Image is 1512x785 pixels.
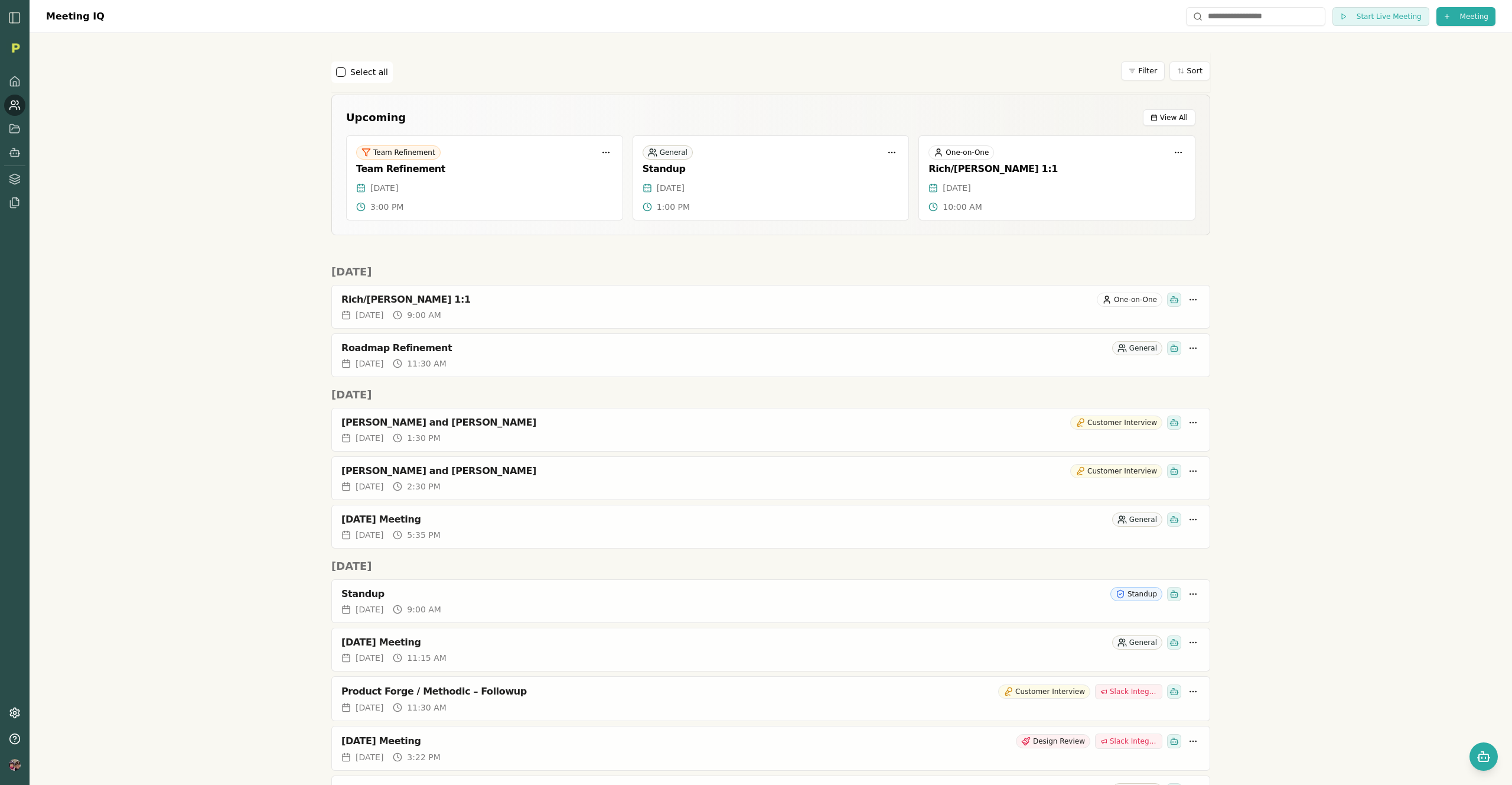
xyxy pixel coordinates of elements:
[350,66,388,78] label: Select all
[407,652,446,664] span: 11:15 AM
[46,9,105,24] h1: Meeting IQ
[1167,734,1181,748] div: Smith has been invited
[341,514,1107,526] div: [DATE] Meeting
[1332,7,1429,26] button: Start Live Meeting
[1110,687,1157,696] span: Slack Integration for Product Forge
[1186,685,1200,699] button: More options
[356,145,441,160] div: Team Refinement
[1143,109,1195,126] button: View All
[1436,7,1495,26] button: Meeting
[407,309,441,321] span: 9:00 AM
[928,163,1185,175] div: Rich/[PERSON_NAME] 1:1
[943,201,982,213] span: 10:00 AM
[331,579,1210,623] a: StandupStandup[DATE]9:00 AM
[1357,12,1422,21] span: Start Live Meeting
[331,387,1210,403] h2: [DATE]
[1112,341,1162,355] div: General
[1167,464,1181,478] div: Smith has been invited
[331,456,1210,500] a: [PERSON_NAME] and [PERSON_NAME]Customer Interview[DATE]2:30 PM
[407,432,440,444] span: 1:30 PM
[356,652,383,664] span: [DATE]
[341,294,1092,306] div: Rich/[PERSON_NAME] 1:1
[1169,61,1210,80] button: Sort
[1167,293,1181,307] div: Smith has been invited
[8,11,22,25] img: sidebar
[1186,416,1200,430] button: More options
[356,432,383,444] span: [DATE]
[1186,293,1200,307] button: More options
[331,264,1210,280] h2: [DATE]
[331,676,1210,721] a: Product Forge / Methodic – FollowupCustomer InterviewSlack Integration for Product Forge[DATE]11:...
[356,309,383,321] span: [DATE]
[1167,416,1181,430] div: Smith has been invited
[1121,61,1165,80] button: Filter
[341,465,1065,477] div: [PERSON_NAME] and [PERSON_NAME]
[356,529,383,541] span: [DATE]
[1070,416,1162,430] div: Customer Interview
[657,182,685,194] span: [DATE]
[1186,587,1200,601] button: More options
[885,145,899,160] button: More options
[341,735,1011,747] div: [DATE] Meeting
[341,686,993,698] div: Product Forge / Methodic – Followup
[1110,737,1157,746] span: Slack Integration for Product Forge
[341,417,1065,429] div: [PERSON_NAME] and [PERSON_NAME]
[1070,464,1162,478] div: Customer Interview
[356,163,613,175] div: Team Refinement
[998,685,1090,699] div: Customer Interview
[331,285,1210,329] a: Rich/[PERSON_NAME] 1:1One-on-One[DATE]9:00 AM
[370,182,398,194] span: [DATE]
[1160,113,1188,122] span: View All
[346,109,406,126] h2: Upcoming
[1167,512,1181,527] div: Smith has been invited
[599,145,613,160] button: More options
[1112,635,1162,650] div: General
[341,342,1107,354] div: Roadmap Refinement
[356,702,383,713] span: [DATE]
[928,145,994,160] div: One-on-One
[331,726,1210,771] a: [DATE] MeetingDesign ReviewSlack Integration for Product Forge[DATE]3:22 PM
[943,182,970,194] span: [DATE]
[1167,587,1181,601] div: Smith has been invited
[643,163,900,175] div: Standup
[356,358,383,369] span: [DATE]
[1016,734,1090,748] div: Design Review
[1171,145,1185,160] button: More options
[1469,742,1498,771] button: Open chat
[1186,635,1200,650] button: More options
[331,558,1210,575] h2: [DATE]
[331,505,1210,549] a: [DATE] MeetingGeneral[DATE]5:35 PM
[1186,464,1200,478] button: More options
[341,588,1106,600] div: Standup
[1167,341,1181,355] div: Smith has been invited
[331,333,1210,377] a: Roadmap RefinementGeneral[DATE]11:30 AM
[407,751,440,763] span: 3:22 PM
[1097,293,1162,307] div: One-on-One
[331,408,1210,452] a: [PERSON_NAME] and [PERSON_NAME]Customer Interview[DATE]1:30 PM
[407,604,441,615] span: 9:00 AM
[643,145,693,160] div: General
[356,481,383,492] span: [DATE]
[1186,512,1200,527] button: More options
[356,604,383,615] span: [DATE]
[1186,734,1200,748] button: More options
[657,201,690,213] span: 1:00 PM
[1186,341,1200,355] button: More options
[6,39,24,57] img: Organization logo
[356,751,383,763] span: [DATE]
[370,201,403,213] span: 3:00 PM
[4,728,25,750] button: Help
[1460,12,1488,21] span: Meeting
[407,529,440,541] span: 5:35 PM
[331,628,1210,672] a: [DATE] MeetingGeneral[DATE]11:15 AM
[341,637,1107,648] div: [DATE] Meeting
[407,481,440,492] span: 2:30 PM
[1110,587,1162,601] div: Standup
[1112,512,1162,527] div: General
[9,759,21,771] img: profile
[407,702,446,713] span: 11:30 AM
[1167,685,1181,699] div: Smith has been invited
[1167,635,1181,650] div: Smith has been invited
[407,358,446,369] span: 11:30 AM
